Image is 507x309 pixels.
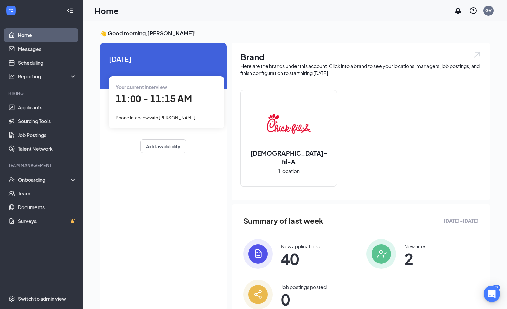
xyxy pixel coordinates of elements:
[243,239,273,269] img: icon
[366,239,396,269] img: icon
[18,142,77,156] a: Talent Network
[94,5,119,17] h1: Home
[281,293,327,306] span: 0
[241,149,337,166] h2: [DEMOGRAPHIC_DATA]-fil-A
[243,215,323,227] span: Summary of last week
[116,115,195,120] span: Phone Interview with [PERSON_NAME]
[18,56,77,70] a: Scheduling
[267,102,311,146] img: Chick-fil-A
[100,30,490,37] h3: 👋 Good morning, [PERSON_NAME] !
[18,187,77,200] a: Team
[116,84,167,90] span: Your current interview
[18,200,77,214] a: Documents
[66,7,73,14] svg: Collapse
[8,176,15,183] svg: UserCheck
[493,285,500,290] div: 32
[8,90,75,96] div: Hiring
[281,284,327,290] div: Job postings posted
[140,139,186,153] button: Add availability
[8,162,75,168] div: Team Management
[473,51,482,59] img: open.6027fd2a22e1237b5b06.svg
[18,42,77,56] a: Messages
[18,28,77,42] a: Home
[444,217,479,224] span: [DATE] - [DATE]
[281,243,320,250] div: New applications
[484,286,500,302] div: Open Intercom Messenger
[109,54,218,64] span: [DATE]
[18,214,77,228] a: SurveysCrown
[8,295,15,302] svg: Settings
[469,7,477,15] svg: QuestionInfo
[485,8,492,13] div: GV
[116,93,192,104] span: 11:00 - 11:15 AM
[18,73,77,80] div: Reporting
[404,243,426,250] div: New hires
[8,7,14,14] svg: WorkstreamLogo
[281,253,320,265] span: 40
[18,176,71,183] div: Onboarding
[404,253,426,265] span: 2
[454,7,462,15] svg: Notifications
[18,114,77,128] a: Sourcing Tools
[278,167,300,175] span: 1 location
[8,73,15,80] svg: Analysis
[18,295,66,302] div: Switch to admin view
[240,51,482,63] h1: Brand
[240,63,482,76] div: Here are the brands under this account. Click into a brand to see your locations, managers, job p...
[18,128,77,142] a: Job Postings
[18,100,77,114] a: Applicants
